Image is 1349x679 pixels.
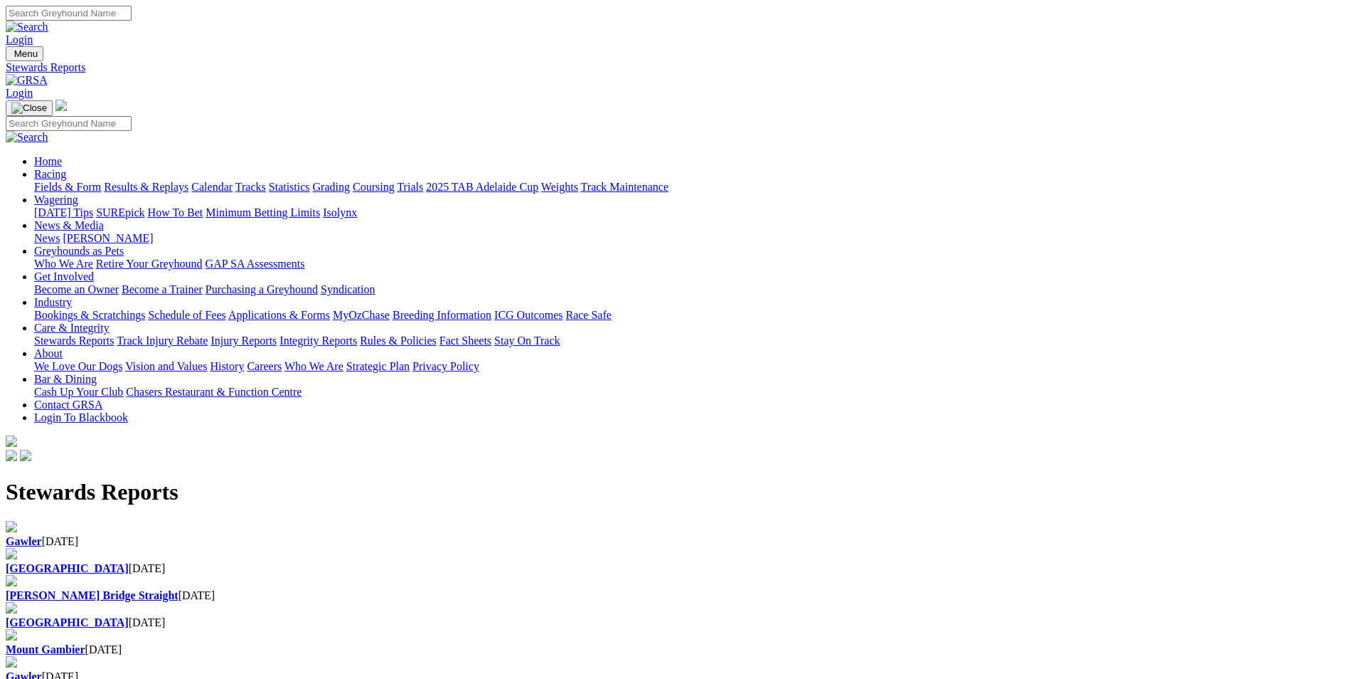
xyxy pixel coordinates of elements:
a: Calendar [191,181,233,193]
a: How To Bet [148,206,203,219]
a: Login To Blackbook [34,411,128,423]
a: Stewards Reports [34,335,114,347]
a: Bar & Dining [34,373,97,385]
a: Login [6,33,33,46]
div: About [34,360,1343,373]
a: [GEOGRAPHIC_DATA] [6,616,129,628]
a: Isolynx [323,206,357,219]
a: Gawler [6,535,42,547]
img: file-red.svg [6,575,17,586]
div: News & Media [34,232,1343,245]
a: About [34,347,63,359]
a: News [34,232,60,244]
a: Track Injury Rebate [117,335,208,347]
a: Stewards Reports [6,61,1343,74]
a: Statistics [269,181,310,193]
button: Toggle navigation [6,46,43,61]
div: [DATE] [6,562,1343,575]
a: Tracks [235,181,266,193]
a: MyOzChase [333,309,390,321]
a: Become a Trainer [122,283,203,295]
a: Contact GRSA [34,399,102,411]
a: Rules & Policies [360,335,437,347]
a: Race Safe [565,309,611,321]
img: file-red.svg [6,656,17,668]
a: Login [6,87,33,99]
a: Who We Are [284,360,343,372]
a: Mount Gambier [6,643,85,656]
img: twitter.svg [20,450,31,461]
a: Weights [541,181,578,193]
div: Wagering [34,206,1343,219]
div: Bar & Dining [34,386,1343,399]
a: Home [34,155,62,167]
div: [DATE] [6,643,1343,656]
img: facebook.svg [6,450,17,461]
div: [DATE] [6,589,1343,602]
a: Stay On Track [494,335,560,347]
a: Industry [34,296,72,308]
input: Search [6,6,132,21]
div: Get Involved [34,283,1343,296]
a: Vision and Values [125,360,207,372]
img: logo-grsa-white.png [55,100,67,111]
a: Chasers Restaurant & Function Centre [126,386,302,398]
a: 2025 TAB Adelaide Cup [426,181,538,193]
div: Greyhounds as Pets [34,258,1343,270]
a: Grading [313,181,350,193]
a: Injury Reports [210,335,277,347]
a: History [210,360,244,372]
a: Track Maintenance [581,181,668,193]
a: Breeding Information [393,309,491,321]
a: Coursing [353,181,395,193]
a: Strategic Plan [346,360,410,372]
img: Search [6,131,48,144]
a: Results & Replays [104,181,188,193]
a: Care & Integrity [34,322,110,334]
div: Care & Integrity [34,335,1343,347]
span: Menu [14,48,38,59]
img: file-red.svg [6,548,17,559]
a: Become an Owner [34,283,119,295]
a: GAP SA Assessments [206,258,305,270]
a: [DATE] Tips [34,206,93,219]
img: file-red.svg [6,602,17,614]
a: Integrity Reports [279,335,357,347]
img: logo-grsa-white.png [6,436,17,447]
img: file-red.svg [6,521,17,532]
input: Search [6,116,132,131]
a: [PERSON_NAME] Bridge Straight [6,589,178,601]
img: Search [6,21,48,33]
img: Close [11,102,47,114]
a: Syndication [321,283,375,295]
img: file-red.svg [6,629,17,641]
a: Trials [397,181,423,193]
a: We Love Our Dogs [34,360,122,372]
button: Toggle navigation [6,100,53,116]
a: ICG Outcomes [494,309,562,321]
a: Greyhounds as Pets [34,245,124,257]
a: [GEOGRAPHIC_DATA] [6,562,129,574]
div: [DATE] [6,616,1343,629]
a: [PERSON_NAME] [63,232,153,244]
div: [DATE] [6,535,1343,548]
a: SUREpick [96,206,144,219]
a: Privacy Policy [412,360,479,372]
a: Fact Sheets [439,335,491,347]
a: News & Media [34,219,104,231]
a: Purchasing a Greyhound [206,283,318,295]
a: Schedule of Fees [148,309,225,321]
a: Careers [247,360,282,372]
a: Wagering [34,194,78,206]
a: Who We Are [34,258,93,270]
h1: Stewards Reports [6,479,1343,505]
div: Industry [34,309,1343,322]
a: Minimum Betting Limits [206,206,320,219]
a: Bookings & Scratchings [34,309,145,321]
a: Retire Your Greyhound [96,258,203,270]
